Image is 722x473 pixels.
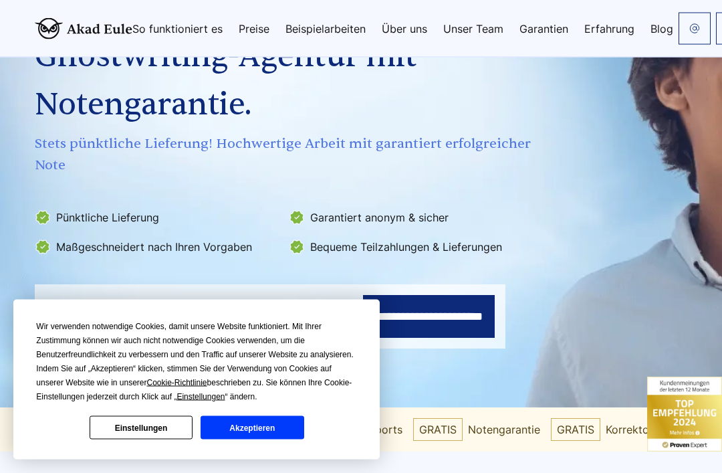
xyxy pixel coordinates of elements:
[35,207,281,229] li: Pünktliche Lieferung
[689,23,700,34] img: email
[584,23,634,34] a: Erfahrung
[650,23,673,34] a: Blog
[35,134,537,177] span: Stets pünktliche Lieferung! Hochwertige Arbeit mit garantiert erfolgreicher Note
[468,419,540,441] span: Notengarantie
[176,392,225,401] span: Einstellungen
[551,419,600,442] span: GRATIS
[147,378,207,387] span: Cookie-Richtlinie
[285,23,366,34] a: Beispielarbeiten
[382,23,427,34] a: Über uns
[90,416,193,440] button: Einstellungen
[289,237,535,258] li: Bequeme Teilzahlungen & Lieferungen
[45,298,253,319] div: Jetzt 2 Seiten ohne Risiko testen
[443,23,503,34] a: Unser Team
[201,416,304,440] button: Akzeptieren
[289,207,535,229] li: Garantiert anonym & sicher
[35,237,281,258] li: Maßgeschneidert nach Ihren Vorgaben
[13,300,380,460] div: Cookie Consent Prompt
[36,320,357,404] div: Wir verwenden notwendige Cookies, damit unsere Website funktioniert. Mit Ihrer Zustimmung können ...
[35,18,132,39] img: logo
[239,23,269,34] a: Preise
[132,23,223,34] a: So funktioniert es
[519,23,568,34] a: Garantien
[413,419,463,442] span: GRATIS
[606,419,719,441] span: Korrektorat & Lektorat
